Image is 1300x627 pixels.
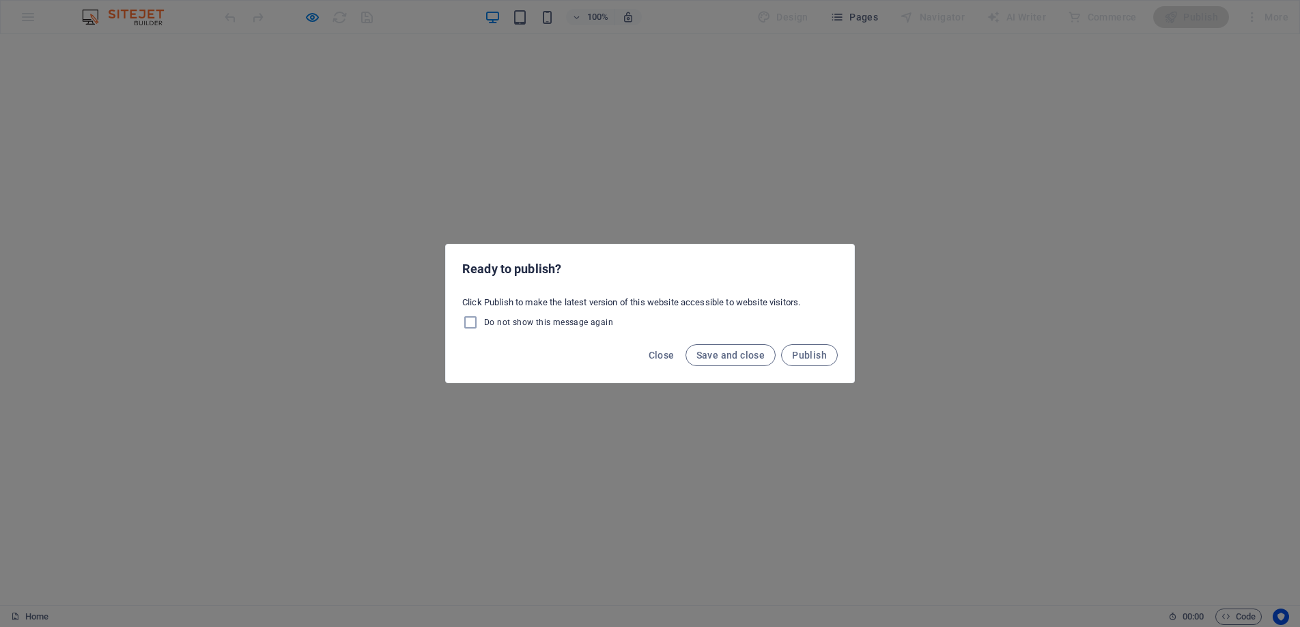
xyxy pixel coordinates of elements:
[696,350,765,361] span: Save and close
[792,350,827,361] span: Publish
[686,344,776,366] button: Save and close
[649,350,675,361] span: Close
[446,291,854,336] div: Click Publish to make the latest version of this website accessible to website visitors.
[462,261,838,277] h2: Ready to publish?
[643,344,680,366] button: Close
[781,344,838,366] button: Publish
[484,317,613,328] span: Do not show this message again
